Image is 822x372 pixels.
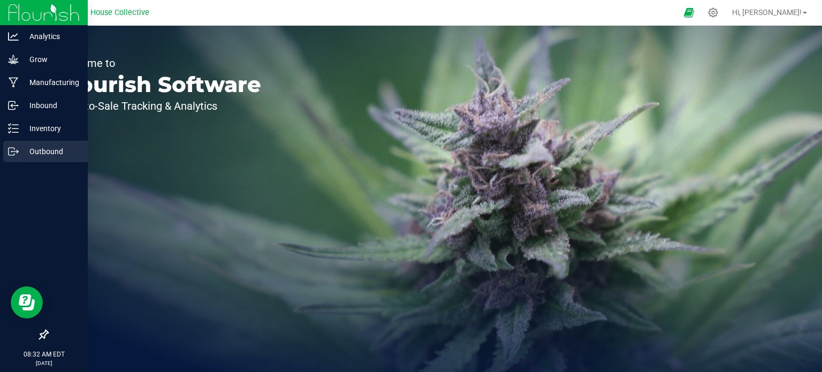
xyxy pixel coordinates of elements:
[58,58,261,69] p: Welcome to
[8,54,19,65] inline-svg: Grow
[58,74,261,95] p: Flourish Software
[11,286,43,318] iframe: Resource center
[5,359,83,367] p: [DATE]
[19,145,83,158] p: Outbound
[8,146,19,157] inline-svg: Outbound
[8,31,19,42] inline-svg: Analytics
[677,2,701,23] span: Open Ecommerce Menu
[732,8,802,17] span: Hi, [PERSON_NAME]!
[19,53,83,66] p: Grow
[8,123,19,134] inline-svg: Inventory
[19,122,83,135] p: Inventory
[19,30,83,43] p: Analytics
[8,100,19,111] inline-svg: Inbound
[19,99,83,112] p: Inbound
[5,350,83,359] p: 08:32 AM EDT
[8,77,19,88] inline-svg: Manufacturing
[58,101,261,111] p: Seed-to-Sale Tracking & Analytics
[19,76,83,89] p: Manufacturing
[70,8,149,17] span: Arbor House Collective
[706,7,720,18] div: Manage settings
